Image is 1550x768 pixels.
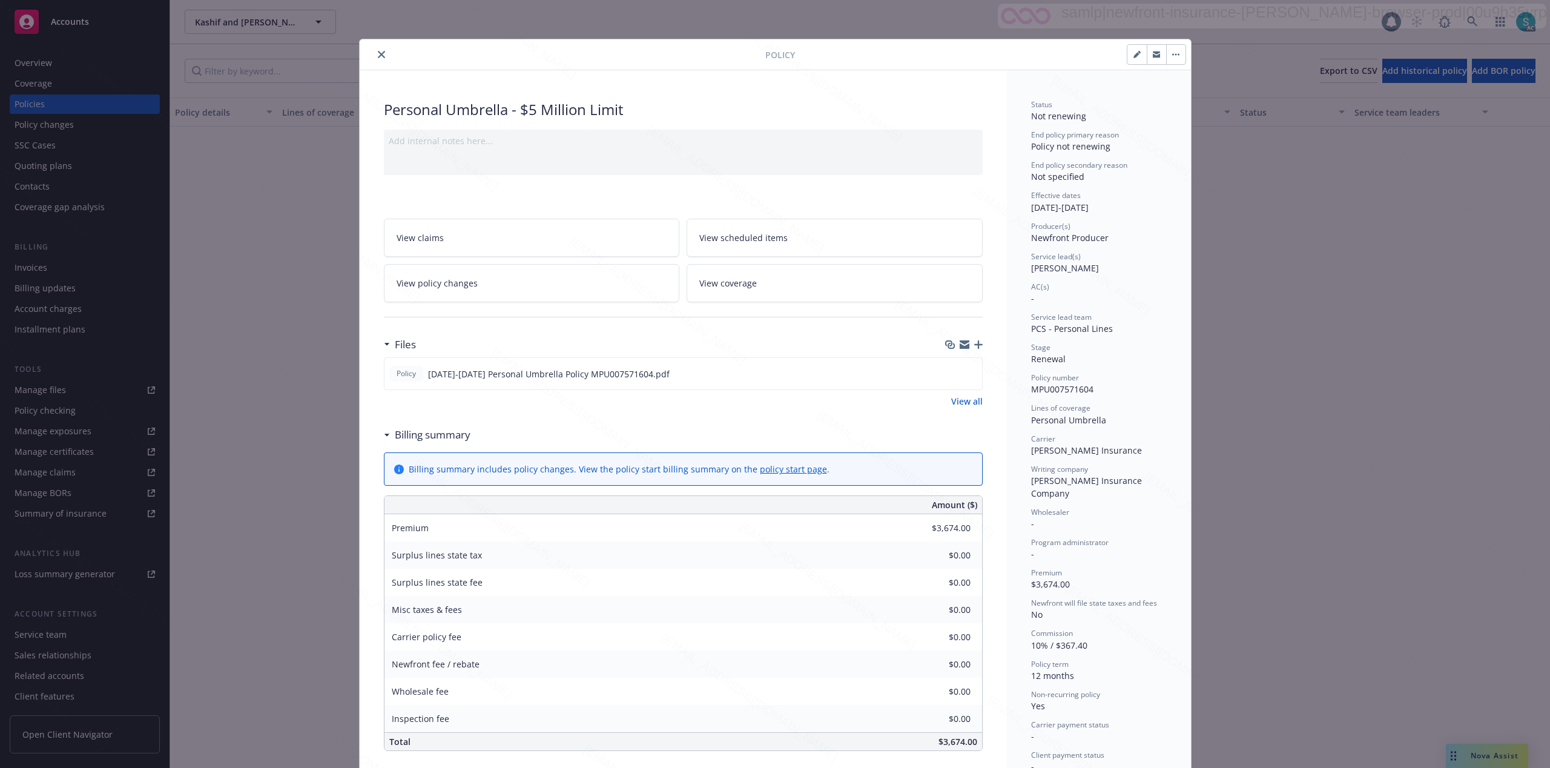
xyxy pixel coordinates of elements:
[899,628,978,646] input: 0.00
[947,368,957,380] button: download file
[899,710,978,728] input: 0.00
[760,463,827,475] a: policy start page
[765,48,795,61] span: Policy
[1031,475,1144,499] span: [PERSON_NAME] Insurance Company
[1031,445,1142,456] span: [PERSON_NAME] Insurance
[397,277,478,290] span: View policy changes
[1031,190,1081,200] span: Effective dates
[384,219,680,257] a: View claims
[1031,628,1073,638] span: Commission
[1031,464,1088,474] span: Writing company
[1031,221,1070,231] span: Producer(s)
[899,601,978,619] input: 0.00
[687,219,983,257] a: View scheduled items
[1031,190,1167,213] div: [DATE] - [DATE]
[384,427,470,443] div: Billing summary
[392,522,429,534] span: Premium
[392,631,461,643] span: Carrier policy fee
[389,134,978,147] div: Add internal notes here...
[687,264,983,302] a: View coverage
[1031,609,1043,620] span: No
[395,337,416,353] h3: Files
[1031,160,1127,170] span: End policy secondary reason
[409,463,829,475] div: Billing summary includes policy changes. View the policy start billing summary on the .
[1031,99,1052,110] span: Status
[397,231,444,244] span: View claims
[1031,372,1079,383] span: Policy number
[1031,750,1104,760] span: Client payment status
[389,736,411,747] span: Total
[392,577,483,588] span: Surplus lines state fee
[1031,171,1084,182] span: Not specified
[1031,293,1034,304] span: -
[1031,689,1100,700] span: Non-recurring policy
[392,604,462,615] span: Misc taxes & fees
[1031,548,1034,560] span: -
[374,47,389,62] button: close
[938,736,977,747] span: $3,674.00
[395,427,470,443] h3: Billing summary
[1031,720,1109,730] span: Carrier payment status
[899,519,978,537] input: 0.00
[392,658,480,670] span: Newfront fee / rebate
[1031,251,1081,262] span: Service lead(s)
[1031,640,1087,651] span: 10% / $367.40
[1031,578,1070,590] span: $3,674.00
[1031,342,1050,353] span: Stage
[1031,507,1069,517] span: Wholesaler
[1031,518,1034,529] span: -
[1031,232,1109,243] span: Newfront Producer
[392,713,449,724] span: Inspection fee
[899,574,978,592] input: 0.00
[1031,659,1069,669] span: Policy term
[1031,598,1157,608] span: Newfront will file state taxes and fees
[1031,130,1119,140] span: End policy primary reason
[1031,700,1045,712] span: Yes
[1031,262,1099,274] span: [PERSON_NAME]
[1031,403,1090,413] span: Lines of coverage
[394,368,418,379] span: Policy
[1031,537,1109,548] span: Program administrator
[1031,383,1093,395] span: MPU007571604
[428,368,670,380] span: [DATE]-[DATE] Personal Umbrella Policy MPU007571604.pdf
[951,395,983,408] a: View all
[384,99,983,120] div: Personal Umbrella - $5 Million Limit
[699,277,757,290] span: View coverage
[899,655,978,674] input: 0.00
[384,264,680,302] a: View policy changes
[1031,434,1055,444] span: Carrier
[1031,353,1066,365] span: Renewal
[1031,670,1074,681] span: 12 months
[899,546,978,564] input: 0.00
[1031,110,1086,122] span: Not renewing
[1031,568,1062,578] span: Premium
[1031,414,1167,426] div: Personal Umbrella
[384,337,416,353] div: Files
[966,368,977,380] button: preview file
[1031,141,1110,152] span: Policy not renewing
[392,549,482,561] span: Surplus lines state tax
[899,683,978,701] input: 0.00
[392,686,449,697] span: Wholesale fee
[1031,282,1049,292] span: AC(s)
[932,498,977,511] span: Amount ($)
[699,231,788,244] span: View scheduled items
[1031,323,1113,334] span: PCS - Personal Lines
[1031,730,1034,742] span: -
[1031,312,1092,322] span: Service lead team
